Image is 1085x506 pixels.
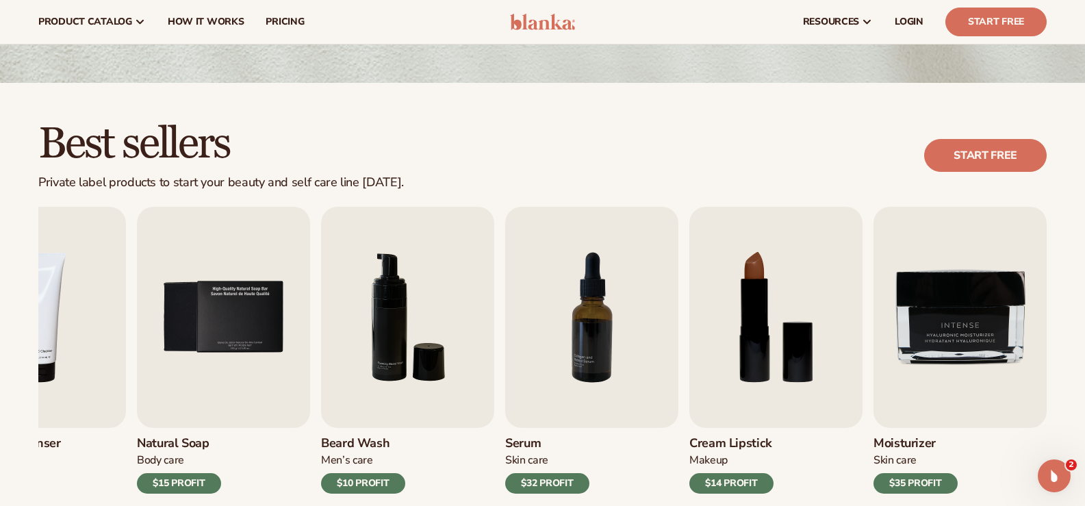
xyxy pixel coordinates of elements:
[137,453,221,468] div: Body Care
[689,436,774,451] h3: Cream Lipstick
[873,473,958,494] div: $35 PROFIT
[689,473,774,494] div: $14 PROFIT
[137,436,221,451] h3: Natural Soap
[1066,459,1077,470] span: 2
[505,453,589,468] div: Skin Care
[1038,459,1071,492] iframe: Intercom live chat
[505,473,589,494] div: $32 PROFIT
[689,453,774,468] div: Makeup
[895,16,923,27] span: LOGIN
[137,207,310,494] a: 5 / 9
[321,436,405,451] h3: Beard Wash
[873,436,958,451] h3: Moisturizer
[137,473,221,494] div: $15 PROFIT
[505,436,589,451] h3: Serum
[689,207,863,494] a: 8 / 9
[321,473,405,494] div: $10 PROFIT
[38,16,132,27] span: product catalog
[168,16,244,27] span: How It Works
[38,175,404,190] div: Private label products to start your beauty and self care line [DATE].
[510,14,575,30] img: logo
[321,207,494,494] a: 6 / 9
[505,207,678,494] a: 7 / 9
[38,121,404,167] h2: Best sellers
[873,453,958,468] div: Skin Care
[873,207,1047,494] a: 9 / 9
[321,453,405,468] div: Men’s Care
[803,16,859,27] span: resources
[924,139,1047,172] a: Start free
[945,8,1047,36] a: Start Free
[266,16,304,27] span: pricing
